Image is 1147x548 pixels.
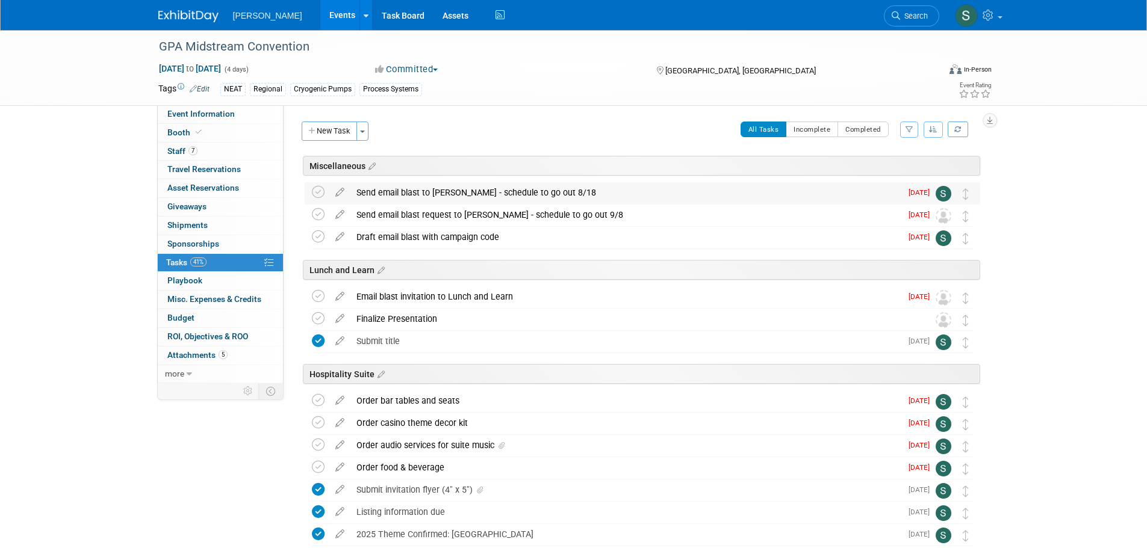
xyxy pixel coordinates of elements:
div: Lunch and Learn [303,260,980,280]
i: Move task [963,419,969,430]
a: Misc. Expenses & Credits [158,291,283,309]
a: Refresh [948,122,968,137]
i: Move task [963,211,969,222]
span: Budget [167,313,194,322]
img: Unassigned [936,290,951,306]
span: Attachments [167,350,228,360]
i: Move task [963,396,969,408]
a: Travel Reservations [158,161,283,179]
img: Skye Tuinei [936,439,951,454]
a: Search [884,5,939,26]
a: edit [329,313,350,324]
button: New Task [302,122,357,141]
div: Order bar tables and seats [350,390,901,411]
a: Event Information [158,105,283,123]
a: edit [329,506,350,517]
div: Order casino theme decor kit [350,413,901,433]
span: [DATE] [909,188,936,197]
span: 7 [188,146,197,155]
img: Unassigned [936,312,951,328]
div: Miscellaneous [303,156,980,176]
span: Event Information [167,109,235,119]
span: [DATE] [909,337,936,345]
div: Order food & beverage [350,457,901,478]
span: [DATE] [909,508,936,516]
button: All Tasks [741,122,787,137]
img: Skye Tuinei [936,394,951,410]
div: Submit title [350,331,901,351]
td: Toggle Event Tabs [258,383,283,399]
div: Listing information due [350,502,901,522]
span: [DATE] [909,396,936,405]
img: Skye Tuinei [936,186,951,202]
span: 5 [219,350,228,359]
a: Shipments [158,217,283,235]
a: edit [329,395,350,406]
div: Send email blast request to [PERSON_NAME] - schedule to go out 9/8 [350,205,901,225]
span: 41% [190,257,207,266]
span: Asset Reservations [167,183,239,192]
img: Skye Tuinei [936,505,951,521]
a: edit [329,291,350,302]
i: Move task [963,292,969,304]
span: Giveaways [167,202,207,211]
div: Cryogenic Pumps [290,83,355,96]
div: Event Rating [959,82,991,88]
div: In-Person [963,65,992,74]
a: Sponsorships [158,235,283,253]
img: Unassigned [936,208,951,224]
i: Move task [963,233,969,244]
a: Attachments5 [158,346,283,365]
img: Skye Tuinei [936,334,951,350]
a: Edit sections [365,159,376,171]
span: Misc. Expenses & Credits [167,294,261,304]
img: Format-Inperson.png [950,64,962,74]
span: [DATE] [909,441,936,449]
div: 2025 Theme Confirmed: [GEOGRAPHIC_DATA] [350,524,901,544]
a: edit [329,417,350,428]
i: Booth reservation complete [196,129,202,135]
span: Tasks [166,257,207,267]
span: [DATE] [909,233,936,241]
a: more [158,365,283,383]
img: Skye Tuinei [936,528,951,543]
span: Sponsorships [167,239,219,248]
div: Email blast invitation to Lunch and Learn [350,286,901,307]
span: [DATE] [909,292,936,301]
a: ROI, Objectives & ROO [158,328,283,346]
i: Move task [963,441,969,452]
a: Playbook [158,272,283,290]
span: [DATE] [909,211,936,219]
i: Move task [963,485,969,497]
i: Move task [963,530,969,541]
span: Travel Reservations [167,164,241,174]
span: Booth [167,128,204,137]
span: [DATE] [909,463,936,472]
div: NEAT [220,83,246,96]
span: Playbook [167,276,202,285]
img: ExhibitDay [158,10,219,22]
a: edit [329,440,350,451]
span: to [184,64,196,73]
a: edit [329,209,350,220]
span: (4 days) [223,66,249,73]
td: Personalize Event Tab Strip [238,383,259,399]
span: [DATE] [909,419,936,427]
div: Process Systems [359,83,422,96]
a: edit [329,484,350,495]
span: [DATE] [909,530,936,538]
i: Move task [963,188,969,200]
span: Shipments [167,220,208,230]
button: Committed [371,63,443,76]
span: [DATE] [DATE] [158,63,222,74]
a: Edit sections [375,263,385,276]
a: edit [329,529,350,540]
span: Search [900,11,928,20]
div: Send email blast to [PERSON_NAME] - schedule to go out 8/18 [350,182,901,203]
a: Staff7 [158,143,283,161]
button: Incomplete [786,122,838,137]
img: Skye Tuinei [936,416,951,432]
span: more [165,369,184,378]
a: edit [329,336,350,346]
span: [DATE] [909,485,936,494]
